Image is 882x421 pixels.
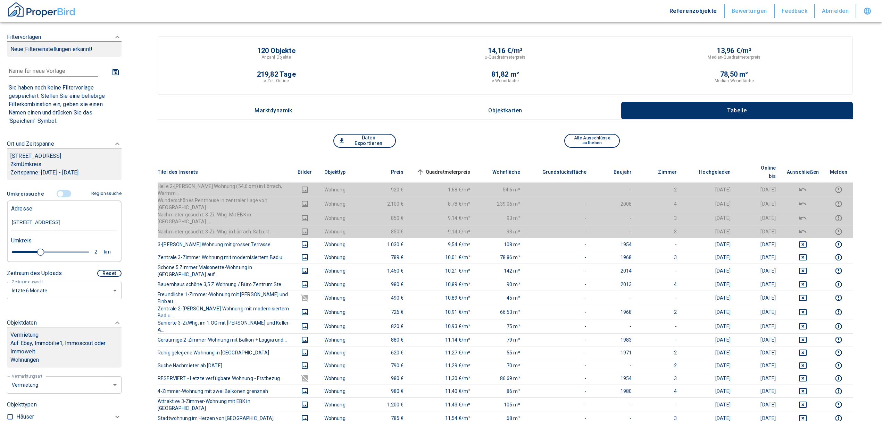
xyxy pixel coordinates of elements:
td: [DATE] [682,182,736,197]
td: - [637,319,682,333]
td: [DATE] [682,197,736,211]
td: - [526,238,592,251]
button: Reset [97,270,122,277]
button: deselect this listing [787,253,819,261]
td: Wohnung [319,397,364,412]
td: 9,54 €/m² [409,238,476,251]
th: Ausschließen [781,162,824,183]
td: - [526,251,592,264]
td: 11,14 €/m² [409,333,476,346]
button: report this listing [830,322,847,330]
td: [DATE] [682,225,736,238]
td: - [637,397,682,412]
td: Wohnung [319,238,364,251]
td: - [526,182,592,197]
p: 219,82 Tage [257,71,296,78]
p: Anzahl Objekte [261,54,291,60]
td: 10,21 €/m² [409,264,476,278]
td: [DATE] [736,238,781,251]
td: 790 € [364,359,409,372]
td: 8,78 €/m² [409,197,476,211]
td: Wohnung [319,359,364,372]
td: [DATE] [736,346,781,359]
p: Objektkarten [488,108,523,114]
td: 93 m² [476,225,526,238]
td: [DATE] [736,372,781,385]
td: [DATE] [682,385,736,397]
td: Wohnung [319,291,364,305]
td: Wohnung [319,333,364,346]
button: deselect this listing [787,374,819,383]
td: 1968 [592,305,637,319]
button: report this listing [830,374,847,383]
td: 1.030 € [364,238,409,251]
p: Median-Quadratmeterpreis [708,54,760,60]
td: 2014 [592,264,637,278]
button: report this listing [830,280,847,289]
td: Wohnung [319,264,364,278]
span: Preis [380,168,403,176]
button: images [297,280,313,289]
td: 90 m² [476,278,526,291]
td: [DATE] [682,238,736,251]
td: 1,68 €/m² [409,182,476,197]
td: - [637,333,682,346]
button: deselect this listing [787,322,819,330]
th: RESERVIERT - Letzte verfügbare Wohnung - Erstbezug... [158,372,291,385]
td: 10,89 €/m² [409,278,476,291]
button: deselect this listing [787,349,819,357]
td: 980 € [364,372,409,385]
td: - [526,225,592,238]
button: images [297,361,313,370]
button: report this listing [830,267,847,275]
p: 13,96 €/m² [717,47,751,54]
button: report this listing [830,240,847,249]
div: FiltervorlagenNeue Filtereinstellungen erkannt! [7,187,122,299]
button: Abmelden [815,4,856,18]
p: Vermietung [10,331,39,339]
p: 78,50 m² [720,71,748,78]
td: - [526,333,592,346]
button: report this listing [830,401,847,409]
td: 142 m² [476,264,526,278]
button: deselect this listing [787,280,819,289]
td: - [526,319,592,333]
td: 490 € [364,291,409,305]
td: - [526,305,592,319]
td: 1954 [592,372,637,385]
th: 4-Zimmer-Wohnung mit zwei Balkonen grenznah [158,385,291,397]
td: 2.100 € [364,197,409,211]
td: [DATE] [682,264,736,278]
p: 14,16 €/m² [488,47,523,54]
th: Helle 2-[PERSON_NAME] Wohnung (54,6 qm) in Lörrach, Warmm... [158,182,291,197]
button: deselect this listing [787,200,819,208]
p: Zeitspanne: [DATE] - [DATE] [10,169,118,177]
button: images [297,336,313,344]
th: Bilder [291,162,319,183]
div: ObjektdatenVermietungAuf Ebay, Immobilie1, Immoscout oder ImmoweltWohnungen [7,312,122,375]
span: Objekttyp [324,168,357,176]
td: 1980 [592,385,637,397]
td: - [592,225,637,238]
td: - [592,291,637,305]
button: Bewertungen [725,4,775,18]
td: [DATE] [736,278,781,291]
td: 3 [637,372,682,385]
td: 10,89 €/m² [409,291,476,305]
td: 10,91 €/m² [409,305,476,319]
td: 86 m² [476,385,526,397]
td: 11,29 €/m² [409,359,476,372]
span: Hochgeladen [688,168,731,176]
td: 11,30 €/m² [409,372,476,385]
div: Ort und Zeitspanne[STREET_ADDRESS]2kmUmkreisZeitspanne: [DATE] - [DATE] [7,133,122,187]
th: Bauernhaus schöne 3,5 Z Wohnung / Büro Zentrum Ste... [158,278,291,291]
button: deselect this listing [787,308,819,316]
td: 3 [637,225,682,238]
td: Wohnung [319,225,364,238]
th: Sanierte 3-Zi.Whg. im 1.OG mit [PERSON_NAME] und Keller-A... [158,319,291,333]
td: 1971 [592,346,637,359]
p: Neue Filtereinstellungen erkannt! [10,45,118,53]
td: 980 € [364,385,409,397]
span: Grundstücksfläche [531,168,587,176]
td: [DATE] [682,359,736,372]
